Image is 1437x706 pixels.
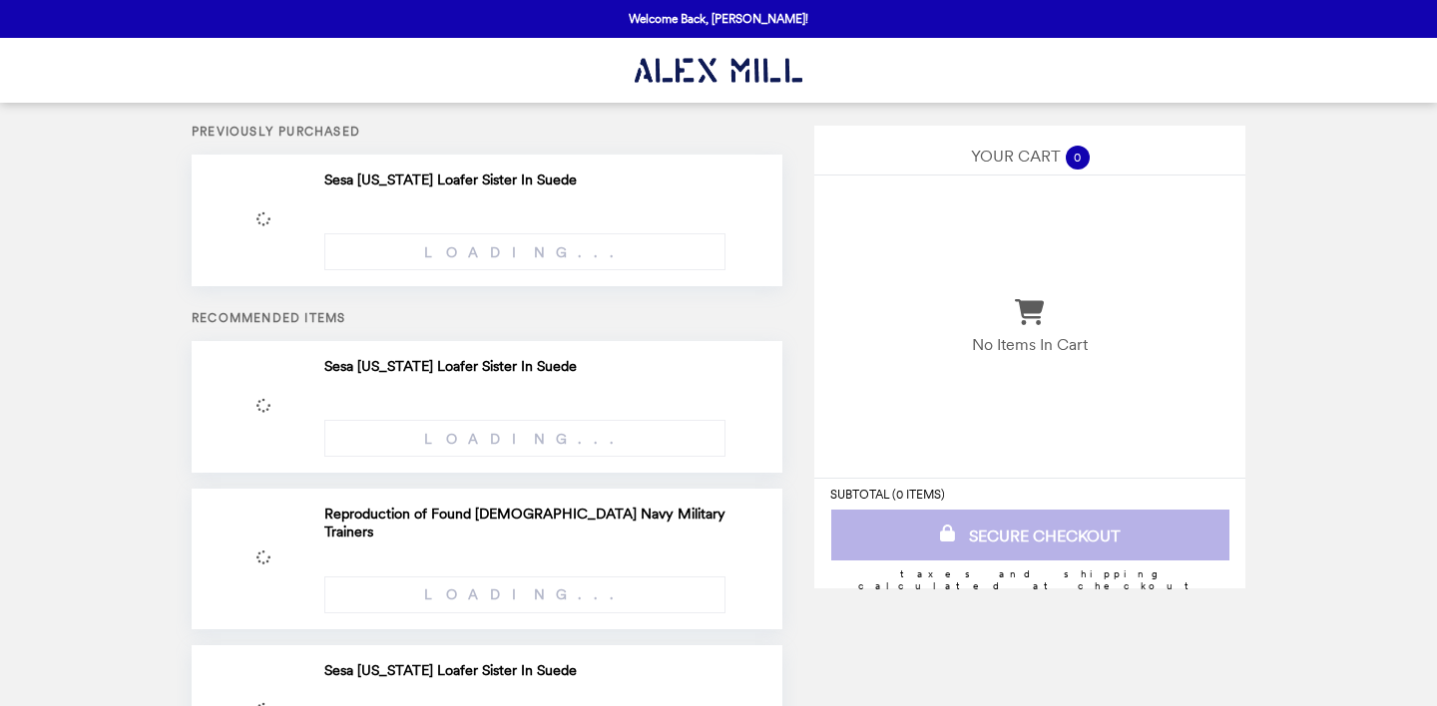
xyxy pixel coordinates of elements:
[324,171,585,188] h2: Sesa [US_STATE] Loafer Sister In Suede
[830,488,892,502] span: SUBTOTAL
[324,661,585,679] h2: Sesa [US_STATE] Loafer Sister In Suede
[635,50,802,91] img: Brand Logo
[971,147,1061,166] span: YOUR CART
[192,125,782,139] h5: Previously Purchased
[324,357,585,375] h2: Sesa [US_STATE] Loafer Sister In Suede
[830,567,1229,591] div: Taxes and Shipping calculated at checkout
[192,311,782,325] h5: Recommended Items
[972,335,1088,354] p: No Items In Cart
[629,12,808,26] p: Welcome Back, [PERSON_NAME]!
[1066,146,1090,170] span: 0
[324,505,752,541] h2: Reproduction of Found [DEMOGRAPHIC_DATA] Navy Military Trainers
[892,488,945,502] span: ( 0 ITEMS )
